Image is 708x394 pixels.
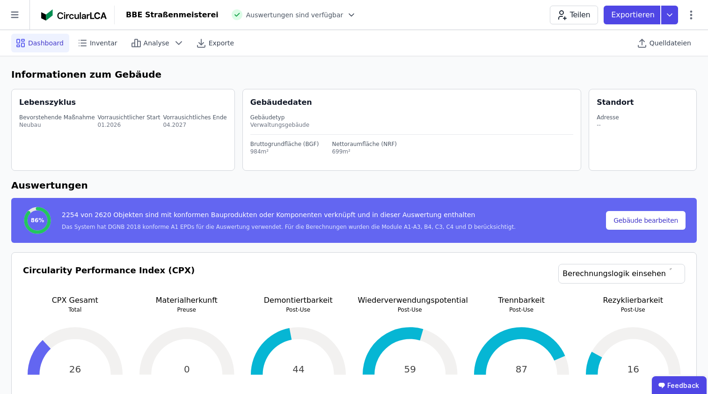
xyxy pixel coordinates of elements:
[558,264,685,284] a: Berechnungslogik einsehen
[606,211,686,230] button: Gebäude bearbeiten
[246,306,350,314] p: Post-Use
[250,140,319,148] div: Bruttogrundfläche (BGF)
[31,217,44,224] span: 86%
[250,97,581,108] div: Gebäudedaten
[250,148,319,155] div: 984m²
[611,9,657,21] p: Exportieren
[144,38,169,48] span: Analyse
[650,38,691,48] span: Quelldateien
[332,140,397,148] div: Nettoraumfläche (NRF)
[23,295,127,306] p: CPX Gesamt
[19,114,95,121] div: Bevorstehende Maßnahme
[358,306,462,314] p: Post-Use
[23,264,195,295] h3: Circularity Performance Index (CPX)
[41,9,107,21] img: Concular
[62,223,516,231] div: Das System hat DGNB 2018 konforme A1 EPDs für die Auswertung verwendet. Für die Berechnungen wurd...
[250,121,574,129] div: Verwaltungsgebäude
[90,38,117,48] span: Inventar
[11,67,697,81] h6: Informationen zum Gebäude
[23,306,127,314] p: Total
[550,6,598,24] button: Teilen
[597,114,619,121] div: Adresse
[581,306,686,314] p: Post-Use
[163,121,226,129] div: 04.2027
[358,295,462,306] p: Wiederverwendungspotential
[126,9,219,21] div: BBE Straßenmeisterei
[209,38,234,48] span: Exporte
[469,306,574,314] p: Post-Use
[98,114,161,121] div: Vorrausichtlicher Start
[62,210,516,223] div: 2254 von 2620 Objekten sind mit konformen Bauprodukten oder Komponenten verknüpft und in dieser A...
[332,148,397,155] div: 699m²
[469,295,574,306] p: Trennbarkeit
[135,295,239,306] p: Materialherkunft
[597,97,634,108] div: Standort
[28,38,64,48] span: Dashboard
[19,121,95,129] div: Neubau
[246,295,350,306] p: Demontiertbarkeit
[11,178,697,192] h6: Auswertungen
[163,114,226,121] div: Vorrausichtliches Ende
[250,114,574,121] div: Gebäudetyp
[98,121,161,129] div: 01.2026
[581,295,686,306] p: Rezyklierbarkeit
[135,306,239,314] p: Preuse
[19,97,76,108] div: Lebenszyklus
[597,121,619,129] div: --
[246,10,343,20] span: Auswertungen sind verfügbar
